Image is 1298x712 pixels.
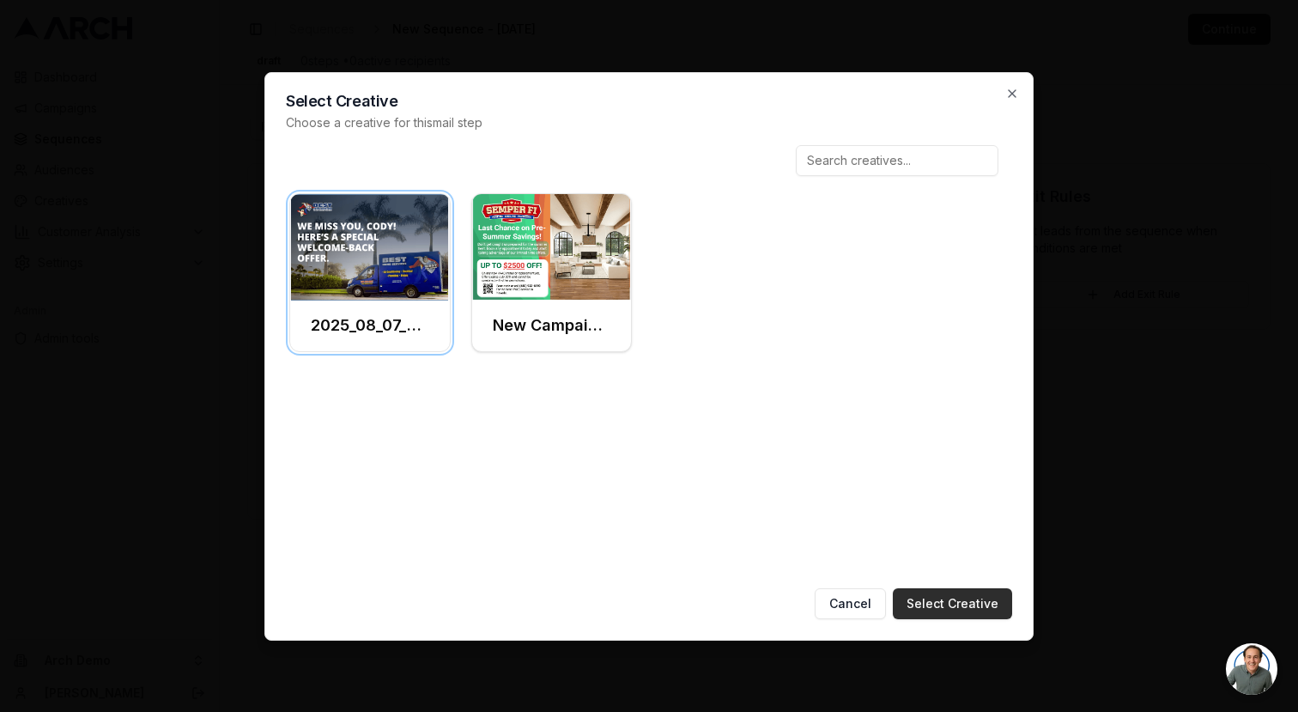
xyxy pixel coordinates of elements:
button: Select Creative [893,588,1012,619]
button: Cancel [815,588,886,619]
h3: New Campaign (Front) (Copy) [493,313,611,338]
p: Choose a creative for this mail step [286,114,1012,131]
h2: Select Creative [286,94,1012,109]
img: Front creative for New Campaign (Front) (Copy) [472,194,632,301]
img: Front creative for 2025_08_07_Best Test [290,194,450,301]
h3: 2025_08_07_Best Test [311,313,429,338]
input: Search creatives... [796,145,998,176]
